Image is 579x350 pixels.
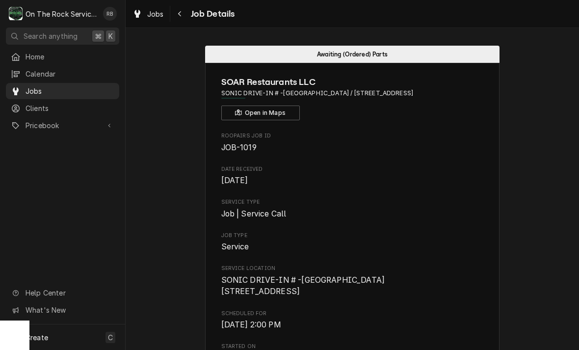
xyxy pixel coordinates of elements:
span: Roopairs Job ID [221,142,484,154]
a: Go to Pricebook [6,117,119,134]
a: Go to What's New [6,302,119,318]
span: Jobs [26,86,114,96]
div: Service Location [221,265,484,297]
div: O [9,7,23,21]
button: Search anything⌘K [6,27,119,45]
a: Jobs [6,83,119,99]
span: Job Type [221,232,484,240]
span: Pricebook [26,120,100,131]
span: Job Details [188,7,235,21]
span: Service [221,242,249,251]
span: Create [26,333,48,342]
span: Scheduled For [221,310,484,318]
a: Go to Help Center [6,285,119,301]
span: Roopairs Job ID [221,132,484,140]
span: Service Type [221,198,484,206]
div: On The Rock Services [26,9,98,19]
span: Search anything [24,31,78,41]
span: Service Location [221,265,484,272]
div: Date Received [221,165,484,187]
span: Job Type [221,241,484,253]
span: Scheduled For [221,319,484,331]
span: What's New [26,305,113,315]
span: JOB-1019 [221,143,257,152]
span: Calendar [26,69,114,79]
a: Home [6,49,119,65]
span: Job | Service Call [221,209,287,218]
span: Awaiting (Ordered) Parts [317,51,388,57]
span: Service Type [221,208,484,220]
span: [DATE] 2:00 PM [221,320,281,329]
div: Roopairs Job ID [221,132,484,153]
span: Jobs [147,9,164,19]
span: ⌘ [95,31,102,41]
span: Service Location [221,274,484,297]
div: RB [103,7,117,21]
span: Help Center [26,288,113,298]
div: Ray Beals's Avatar [103,7,117,21]
div: Status [205,46,500,63]
a: Clients [6,100,119,116]
div: Job Type [221,232,484,253]
button: Open in Maps [221,106,300,120]
span: [DATE] [221,176,248,185]
span: Home [26,52,114,62]
span: K [108,31,113,41]
span: Name [221,76,484,89]
a: Calendar [6,66,119,82]
span: SONIC DRIVE-IN # -[GEOGRAPHIC_DATA] [STREET_ADDRESS] [221,275,385,296]
div: Service Type [221,198,484,219]
div: Client Information [221,76,484,120]
button: Navigate back [172,6,188,22]
div: Scheduled For [221,310,484,331]
span: Date Received [221,165,484,173]
span: Clients [26,103,114,113]
span: Address [221,89,484,98]
a: Jobs [129,6,168,22]
span: Date Received [221,175,484,187]
span: C [108,332,113,343]
div: On The Rock Services's Avatar [9,7,23,21]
